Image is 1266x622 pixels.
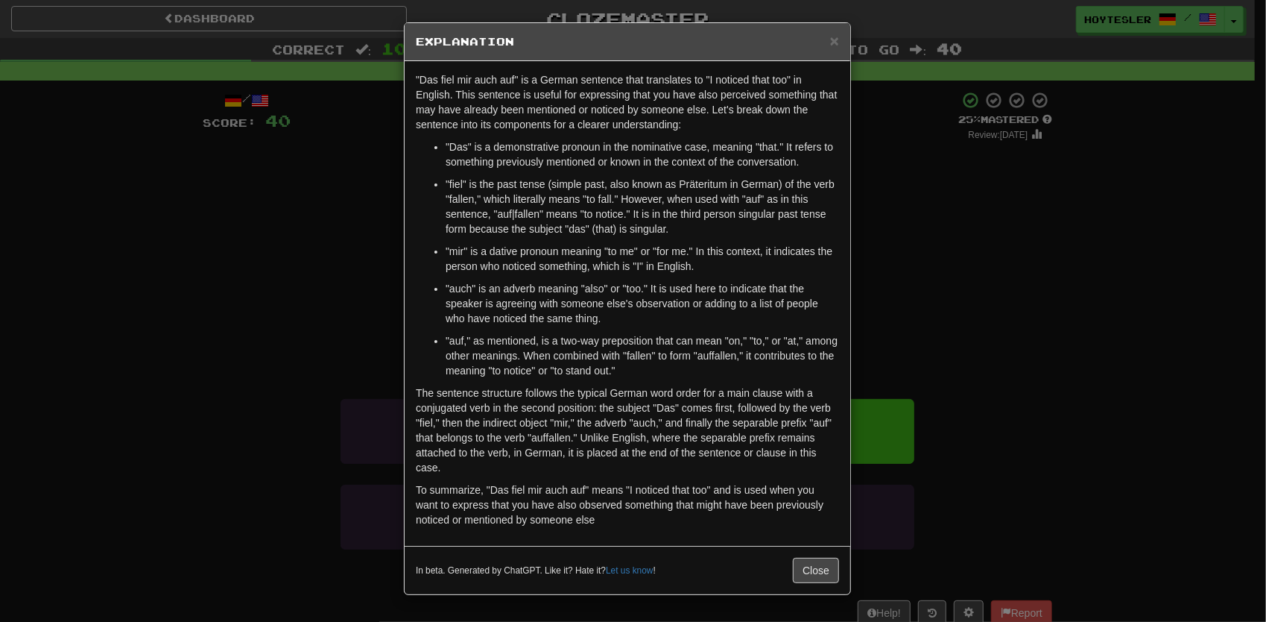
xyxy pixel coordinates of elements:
button: Close [830,33,839,48]
p: "fiel" is the past tense (simple past, also known as Präteritum in German) of the verb "fallen," ... [446,177,839,236]
small: In beta. Generated by ChatGPT. Like it? Hate it? ! [416,565,656,577]
h5: Explanation [416,34,839,49]
p: To summarize, "Das fiel mir auch auf" means "I noticed that too" and is used when you want to exp... [416,483,839,527]
p: "Das fiel mir auch auf" is a German sentence that translates to "I noticed that too" in English. ... [416,72,839,132]
p: "mir" is a dative pronoun meaning "to me" or "for me." In this context, it indicates the person w... [446,244,839,274]
a: Let us know [606,565,653,576]
button: Close [793,558,839,583]
p: "Das" is a demonstrative pronoun in the nominative case, meaning "that." It refers to something p... [446,139,839,169]
p: "auf," as mentioned, is a two-way preposition that can mean "on," "to," or "at," among other mean... [446,333,839,378]
p: "auch" is an adverb meaning "also" or "too." It is used here to indicate that the speaker is agre... [446,281,839,326]
span: × [830,32,839,49]
p: The sentence structure follows the typical German word order for a main clause with a conjugated ... [416,386,839,475]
